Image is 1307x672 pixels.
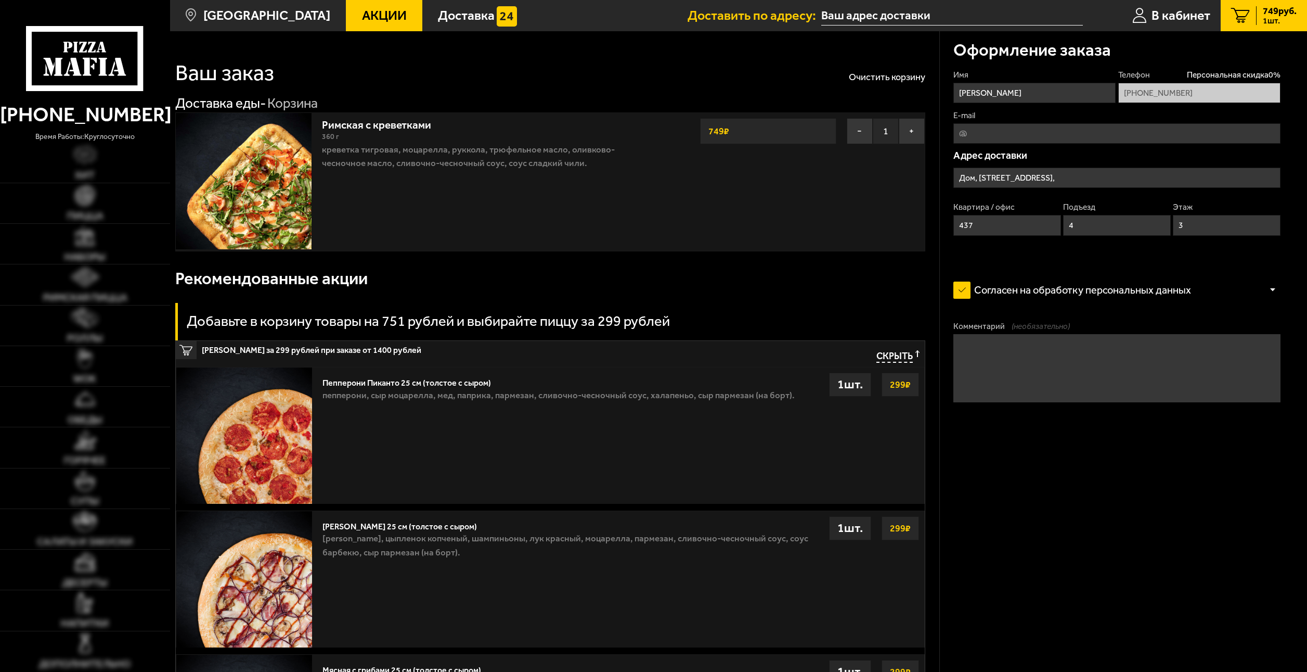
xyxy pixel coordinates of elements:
[71,496,99,506] span: Супы
[322,531,816,564] p: [PERSON_NAME], цыпленок копченый, шампиньоны, лук красный, моцарелла, пармезан, сливочно-чесночны...
[1263,6,1297,16] span: 749 руб.
[849,72,925,82] button: Очистить корзину
[497,6,517,27] img: 15daf4d41897b9f0e9f617042186c801.svg
[829,373,871,397] div: 1 шт.
[953,201,1061,213] label: Квартира / офис
[322,132,339,141] span: 360 г
[847,118,873,144] button: −
[37,537,133,547] span: Салаты и закуски
[43,293,127,302] span: Римская пицца
[75,170,95,180] span: Хит
[829,516,871,540] div: 1 шт.
[362,9,407,22] span: Акции
[1263,17,1297,25] span: 1 шт.
[62,578,107,588] span: Десерты
[953,321,1280,332] label: Комментарий
[876,350,920,363] button: Скрыть
[64,455,106,465] span: Горячее
[322,143,647,170] p: креветка тигровая, моцарелла, руккола, трюфельное масло, оливково-чесночное масло, сливочно-чесно...
[67,333,102,343] span: Роллы
[322,373,795,388] div: Пепперони Пиканто 25 см (толстое с сыром)
[1187,69,1280,81] span: Персональная скидка 0 %
[438,9,495,22] span: Доставка
[322,114,445,131] a: Римская с креветками
[876,350,913,363] span: Скрыть
[176,511,925,648] a: [PERSON_NAME] 25 см (толстое с сыром)[PERSON_NAME], цыпленок копченый, шампиньоны, лук красный, м...
[175,270,368,287] h3: Рекомендованные акции
[64,252,105,262] span: Наборы
[953,150,1280,161] p: Адрес доставки
[203,9,330,22] span: [GEOGRAPHIC_DATA]
[1012,321,1070,332] span: (необязательно)
[873,118,899,144] span: 1
[322,388,795,407] p: пепперони, сыр Моцарелла, мед, паприка, пармезан, сливочно-чесночный соус, халапеньо, сыр пармеза...
[176,367,925,504] a: Пепперони Пиканто 25 см (толстое с сыром)пепперони, сыр Моцарелла, мед, паприка, пармезан, сливоч...
[1151,9,1210,22] span: В кабинет
[175,95,266,111] a: Доставка еды-
[73,374,96,384] span: WOK
[953,83,1116,103] input: Имя
[953,110,1280,121] label: E-mail
[67,211,103,221] span: Пицца
[953,123,1280,144] input: @
[706,121,732,141] strong: 749 ₽
[1173,201,1280,213] label: Этаж
[899,118,925,144] button: +
[322,516,816,531] div: [PERSON_NAME] 25 см (толстое с сыром)
[821,6,1083,26] span: Дом, Санкт-Петербург, проспект Ветеранов, 169к2,
[187,314,670,328] h3: Добавьте в корзину товары на 751 рублей и выбирайте пиццу за 299 рублей
[821,6,1083,26] input: Ваш адрес доставки
[953,69,1116,81] label: Имя
[202,341,651,354] span: [PERSON_NAME] за 299 рублей при заказе от 1400 рублей
[175,62,274,84] h1: Ваш заказ
[1118,83,1280,103] input: +7 (
[953,276,1204,303] label: Согласен на обработку персональных данных
[887,375,913,395] strong: 299 ₽
[688,9,821,22] span: Доставить по адресу:
[953,42,1111,59] h3: Оформление заказа
[1118,69,1280,81] label: Телефон
[267,95,318,112] div: Корзина
[1063,201,1171,213] label: Подъезд
[61,618,109,628] span: Напитки
[39,659,131,669] span: Дополнительно
[68,415,102,425] span: Обеды
[887,518,913,538] strong: 299 ₽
